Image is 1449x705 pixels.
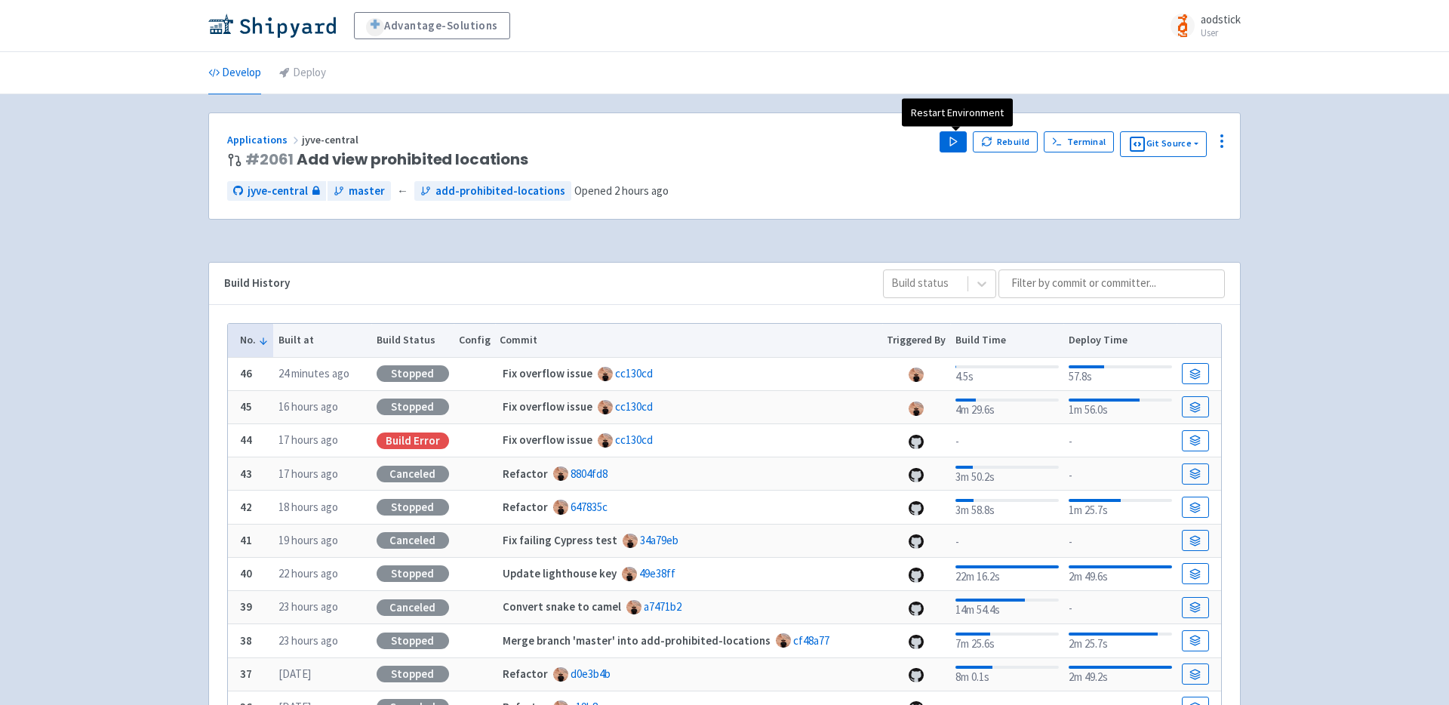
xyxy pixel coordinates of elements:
[503,599,621,614] strong: Convert snake to camel
[240,500,252,514] b: 42
[278,566,338,580] time: 22 hours ago
[240,599,252,614] b: 39
[377,499,449,516] div: Stopped
[377,565,449,582] div: Stopped
[503,566,617,580] strong: Update lighthouse key
[793,633,829,648] a: cf48a77
[278,433,338,447] time: 17 hours ago
[1063,324,1177,357] th: Deploy Time
[414,181,571,202] a: add-prohibited-locations
[248,183,308,200] span: jyve-central
[644,599,681,614] a: a7471b2
[227,133,302,146] a: Applications
[1044,131,1114,152] a: Terminal
[640,533,678,547] a: 34a79eb
[278,599,338,614] time: 23 hours ago
[278,667,311,681] time: [DATE]
[615,399,653,414] a: cc130cd
[377,365,449,382] div: Stopped
[955,362,1059,386] div: 4.5s
[377,599,449,616] div: Canceled
[571,667,611,681] a: d0e3b4b
[614,183,669,198] time: 2 hours ago
[377,433,449,449] div: Build Error
[377,666,449,682] div: Stopped
[955,596,1059,619] div: 14m 54.4s
[639,566,675,580] a: 49e38ff
[503,633,771,648] strong: Merge branch 'master' into add-prohibited-locations
[955,430,1059,451] div: -
[571,500,608,514] a: 647835c
[354,12,510,39] a: Advantage-Solutions
[245,149,294,170] a: #2061
[615,433,653,447] a: cc130cd
[328,181,391,202] a: master
[503,500,548,514] strong: Refactor
[1182,463,1209,485] a: Build Details
[973,131,1038,152] button: Rebuild
[503,667,548,681] strong: Refactor
[1182,663,1209,685] a: Build Details
[574,183,669,198] span: Opened
[377,399,449,415] div: Stopped
[240,633,252,648] b: 38
[377,532,449,549] div: Canceled
[245,151,528,168] span: Add view prohibited locations
[1182,396,1209,417] a: Build Details
[208,14,336,38] img: Shipyard logo
[955,630,1059,653] div: 7m 25.6s
[1069,362,1172,386] div: 57.8s
[1182,363,1209,384] a: Build Details
[998,269,1225,298] input: Filter by commit or committer...
[454,324,495,357] th: Config
[495,324,882,357] th: Commit
[571,466,608,481] a: 8804fd8
[240,566,252,580] b: 40
[1069,562,1172,586] div: 2m 49.6s
[1201,12,1241,26] span: aodstick
[278,500,338,514] time: 18 hours ago
[1069,663,1172,686] div: 2m 49.2s
[349,183,385,200] span: master
[240,433,252,447] b: 44
[955,463,1059,486] div: 3m 50.2s
[503,399,592,414] strong: Fix overflow issue
[1182,497,1209,518] a: Build Details
[240,399,252,414] b: 45
[1182,630,1209,651] a: Build Details
[278,399,338,414] time: 16 hours ago
[1069,430,1172,451] div: -
[435,183,565,200] span: add-prohibited-locations
[1069,630,1172,653] div: 2m 25.7s
[1201,28,1241,38] small: User
[1069,531,1172,551] div: -
[1182,597,1209,618] a: Build Details
[955,531,1059,551] div: -
[955,396,1059,419] div: 4m 29.6s
[955,663,1059,686] div: 8m 0.1s
[279,52,326,94] a: Deploy
[1182,430,1209,451] a: Build Details
[240,533,252,547] b: 41
[208,52,261,94] a: Develop
[240,667,252,681] b: 37
[302,133,361,146] span: jyve-central
[224,275,859,292] div: Build History
[1182,563,1209,584] a: Build Details
[278,633,338,648] time: 23 hours ago
[1069,597,1172,617] div: -
[955,562,1059,586] div: 22m 16.2s
[377,633,449,649] div: Stopped
[615,366,653,380] a: cc130cd
[278,466,338,481] time: 17 hours ago
[1069,396,1172,419] div: 1m 56.0s
[273,324,371,357] th: Built at
[377,466,449,482] div: Canceled
[1069,496,1172,519] div: 1m 25.7s
[278,366,349,380] time: 24 minutes ago
[1120,131,1207,157] button: Git Source
[240,332,269,348] button: No.
[882,324,951,357] th: Triggered By
[227,181,326,202] a: jyve-central
[503,366,592,380] strong: Fix overflow issue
